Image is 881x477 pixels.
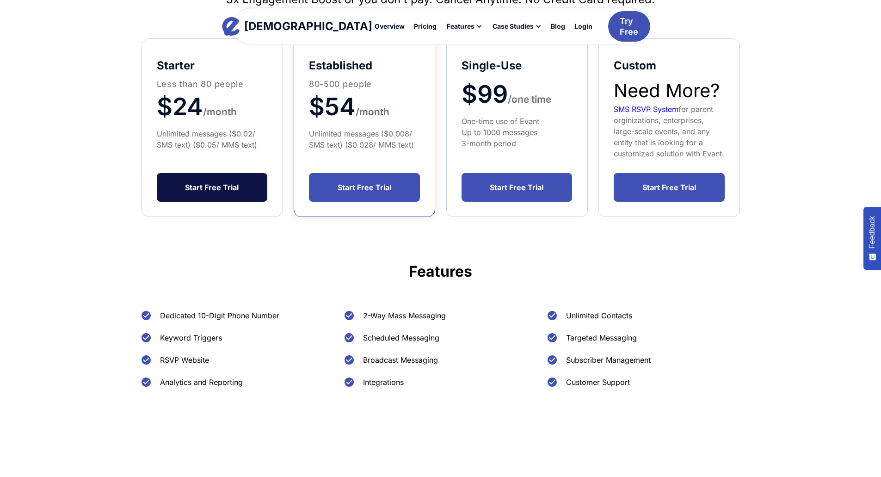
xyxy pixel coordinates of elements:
[359,92,389,121] a: month
[574,23,592,30] div: Login
[441,19,487,34] div: Features
[868,216,876,248] span: Feedback
[244,21,372,32] div: [DEMOGRAPHIC_DATA]
[566,332,637,343] div: Targeted Messaging
[570,19,597,34] a: Login
[363,310,446,321] div: 2-Way Mass Messaging
[363,332,439,343] div: Scheduled Messaging
[160,310,279,321] div: Dedicated 10-Digit Phone Number
[309,173,420,202] a: Start Free Trial
[157,78,268,90] p: Less than 80 people
[447,23,474,30] div: Features
[157,128,268,150] div: Unlimited messages ($0.02/ SMS text) ($0.05/ MMS text)
[142,261,740,282] h3: Features
[620,16,638,37] div: Try Free
[309,78,420,90] p: 80-500 people
[231,17,363,36] a: home
[160,354,209,365] div: RSVP Website
[462,80,508,109] span: $99
[614,104,725,159] div: for parent orginizations, enterprises, large-scale events, and any entity that is looking for a c...
[614,105,678,114] a: SMS RSVP System
[370,19,409,34] a: Overview
[309,92,356,121] span: $54
[566,377,630,388] div: Customer Support
[203,106,237,118] span: /month
[462,116,573,149] div: One-time use of Evant Up to 1000 messages 3-month period
[493,23,534,30] div: Case Studies
[863,207,881,270] button: Feedback - Show survey
[363,354,438,365] div: Broadcast Messaging
[160,377,243,388] div: Analytics and Reporting
[160,332,222,343] div: Keyword Triggers
[356,106,359,118] span: /
[375,23,405,30] div: Overview
[546,19,570,34] a: Blog
[487,19,546,34] div: Case Studies
[414,23,437,30] div: Pricing
[157,92,203,121] span: $24
[462,173,573,202] a: Start Free Trial
[614,173,725,202] a: Start Free Trial
[309,128,420,150] div: Unlimited messages ($0.008/ SMS text) ($0.028/ MMS text)
[608,11,650,42] a: Try Free
[157,173,268,202] a: Start Free Trial
[551,23,565,30] div: Blog
[409,19,441,34] a: Pricing
[508,93,551,105] span: /one time
[614,78,725,104] h2: Need More?
[363,377,404,388] div: Integrations
[359,106,389,118] span: month
[566,354,651,365] div: Subscriber Management
[566,310,632,321] div: Unlimited Contacts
